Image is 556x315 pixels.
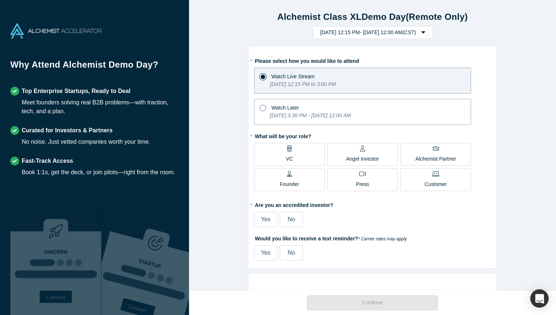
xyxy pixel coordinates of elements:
p: Customer [425,180,447,188]
div: Book 1:1s, get the deck, or join pilots—right from the room. [22,168,175,177]
span: Yes [261,216,270,222]
img: Prism AI [101,207,193,315]
span: Watch Live Stream [271,74,315,79]
div: Meet founders solving real B2B problems—with traction, tech, and a plan. [22,98,179,116]
strong: Fast-Track Access [22,158,73,164]
img: Alchemist Accelerator Logo [10,23,101,39]
label: What will be your role? [254,130,491,140]
div: No noise. Just vetted companies worth your time. [22,137,150,146]
p: Angel Investor [346,155,379,163]
h1: Why Attend Alchemist Demo Day? [10,58,179,76]
strong: Curated for Investors & Partners [22,127,113,133]
label: Would you like to receive a text reminder? [254,232,491,243]
strong: Alchemist Class XL Demo Day (Remote Only) [277,12,468,22]
em: * Carrier rates may apply [358,236,407,241]
p: Alchemist Partner [416,155,456,163]
img: Robust Technologies [10,207,101,315]
label: Are you an accredited investor? [254,199,491,209]
label: Please select how you would like to attend [254,55,491,65]
p: Founder [280,180,299,188]
p: VC [286,155,293,163]
span: No [288,250,295,256]
p: Press [356,180,369,188]
button: Continue [307,295,438,311]
i: [DATE] 12:15 PM to 3:00 PM [270,81,336,87]
span: Yes [261,250,270,256]
button: [DATE] 12:15 PM- [DATE] 12:00 AM(CST) [313,26,433,39]
span: Watch Later [271,105,299,111]
i: [DATE] 3:30 PM - [DATE] 12:00 AM [270,112,351,118]
strong: Top Enterprise Startups, Ready to Deal [22,88,131,94]
span: No [288,216,295,222]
